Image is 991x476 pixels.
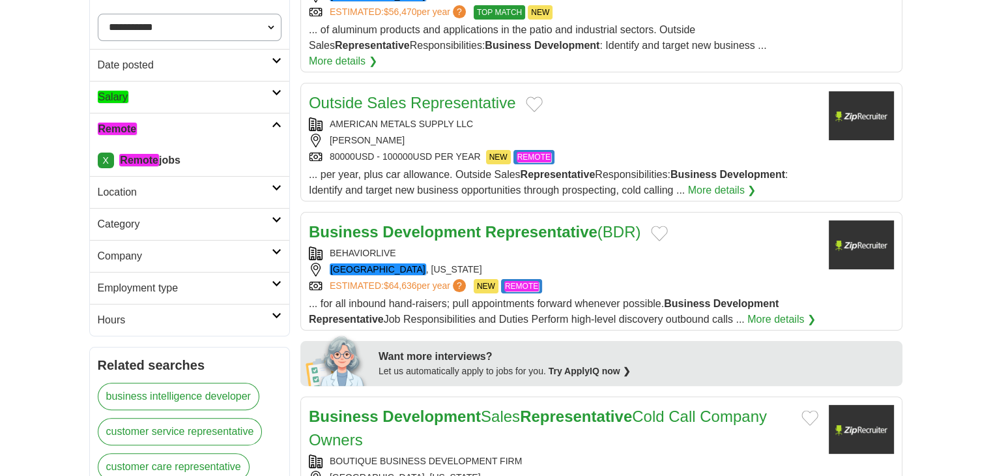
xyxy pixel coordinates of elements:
[330,263,426,275] em: [GEOGRAPHIC_DATA]
[485,40,531,51] strong: Business
[309,24,767,51] span: ... of aluminum products and applications in the patio and industrial sectors. Outside Sales Resp...
[309,117,818,131] div: AMERICAN METALS SUPPLY LLC
[90,240,289,272] a: Company
[98,185,272,200] h2: Location
[719,169,784,180] strong: Development
[829,91,894,140] img: Company logo
[309,150,818,164] div: 80000USD - 100000USD PER YEAR
[309,223,641,241] a: Business Development Representative(BDR)
[98,383,259,410] a: business intelligence developer
[474,5,525,20] span: TOP MATCH
[379,364,895,378] div: Let us automatically apply to jobs for you.
[829,220,894,269] img: Company logo
[90,208,289,240] a: Category
[90,176,289,208] a: Location
[520,408,632,425] strong: Representative
[335,40,410,51] strong: Representative
[90,49,289,81] a: Date posted
[309,298,779,325] span: ... for all inbound hand-raisers; pull appointments forward whenever possible. Job Responsibiliti...
[98,153,114,168] a: X
[309,53,377,69] a: More details ❯
[119,154,159,166] em: Remote
[534,40,599,51] strong: Development
[309,314,384,325] strong: Representative
[90,272,289,304] a: Employment type
[517,152,551,162] em: REMOTE
[747,312,816,327] a: More details ❯
[330,279,468,293] a: ESTIMATED:$64,636per year?
[119,154,180,166] strong: jobs
[526,97,543,112] button: Add to favorite jobs
[713,298,779,309] strong: Development
[98,57,272,73] h2: Date posted
[90,113,289,145] a: Remote
[670,169,717,180] strong: Business
[801,410,818,426] button: Add to favorite jobs
[521,169,596,180] strong: Representative
[98,280,272,296] h2: Employment type
[309,408,379,425] strong: Business
[98,312,272,328] h2: Hours
[309,169,788,196] span: ... per year, plus car allowance. Outside Sales Responsibilities: : Identify and target new busin...
[486,150,511,164] span: NEW
[309,408,767,449] a: Business DevelopmentSalesRepresentativeCold Call Company Owners
[528,5,553,20] span: NEW
[382,223,481,241] strong: Development
[474,279,498,293] span: NEW
[98,355,281,375] h2: Related searches
[98,248,272,264] h2: Company
[384,7,417,17] span: $56,470
[379,349,895,364] div: Want more interviews?
[651,226,668,241] button: Add to favorite jobs
[98,418,263,445] a: customer service representative
[688,183,756,198] a: More details ❯
[330,5,468,20] a: ESTIMATED:$56,470per year?
[309,223,379,241] strong: Business
[90,81,289,113] a: Salary
[309,94,516,112] a: Outside Sales Representative
[382,408,481,425] strong: Development
[309,246,818,260] div: BEHAVIORLIVE
[309,134,818,147] div: [PERSON_NAME]
[485,223,597,241] strong: Representative
[98,216,272,232] h2: Category
[309,263,818,276] div: , [US_STATE]
[309,454,818,468] div: BOUTIQUE BUSINESS DEVELOPMENT FIRM
[98,123,137,135] em: Remote
[829,405,894,454] img: Company logo
[90,304,289,336] a: Hours
[664,298,710,309] strong: Business
[306,334,369,386] img: apply-iq-scientist.png
[453,279,466,292] span: ?
[549,366,631,376] a: Try ApplyIQ now ❯
[98,91,128,103] em: Salary
[453,5,466,18] span: ?
[384,280,417,291] span: $64,636
[504,281,539,291] em: REMOTE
